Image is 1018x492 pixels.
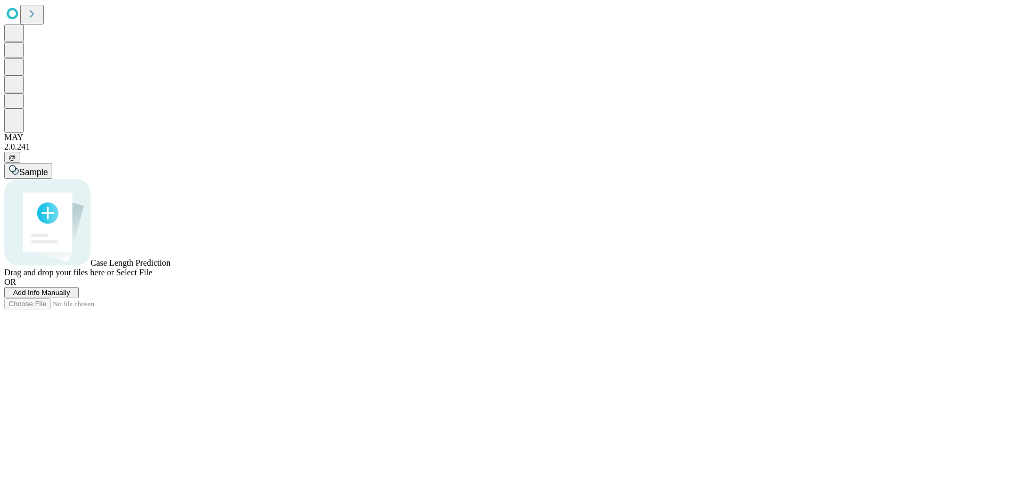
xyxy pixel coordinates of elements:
[9,153,16,161] span: @
[4,277,16,286] span: OR
[19,168,48,177] span: Sample
[116,268,152,277] span: Select File
[13,289,70,297] span: Add Info Manually
[4,163,52,179] button: Sample
[4,133,1014,142] div: MAY
[4,287,79,298] button: Add Info Manually
[91,258,170,267] span: Case Length Prediction
[4,142,1014,152] div: 2.0.241
[4,268,114,277] span: Drag and drop your files here or
[4,152,20,163] button: @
